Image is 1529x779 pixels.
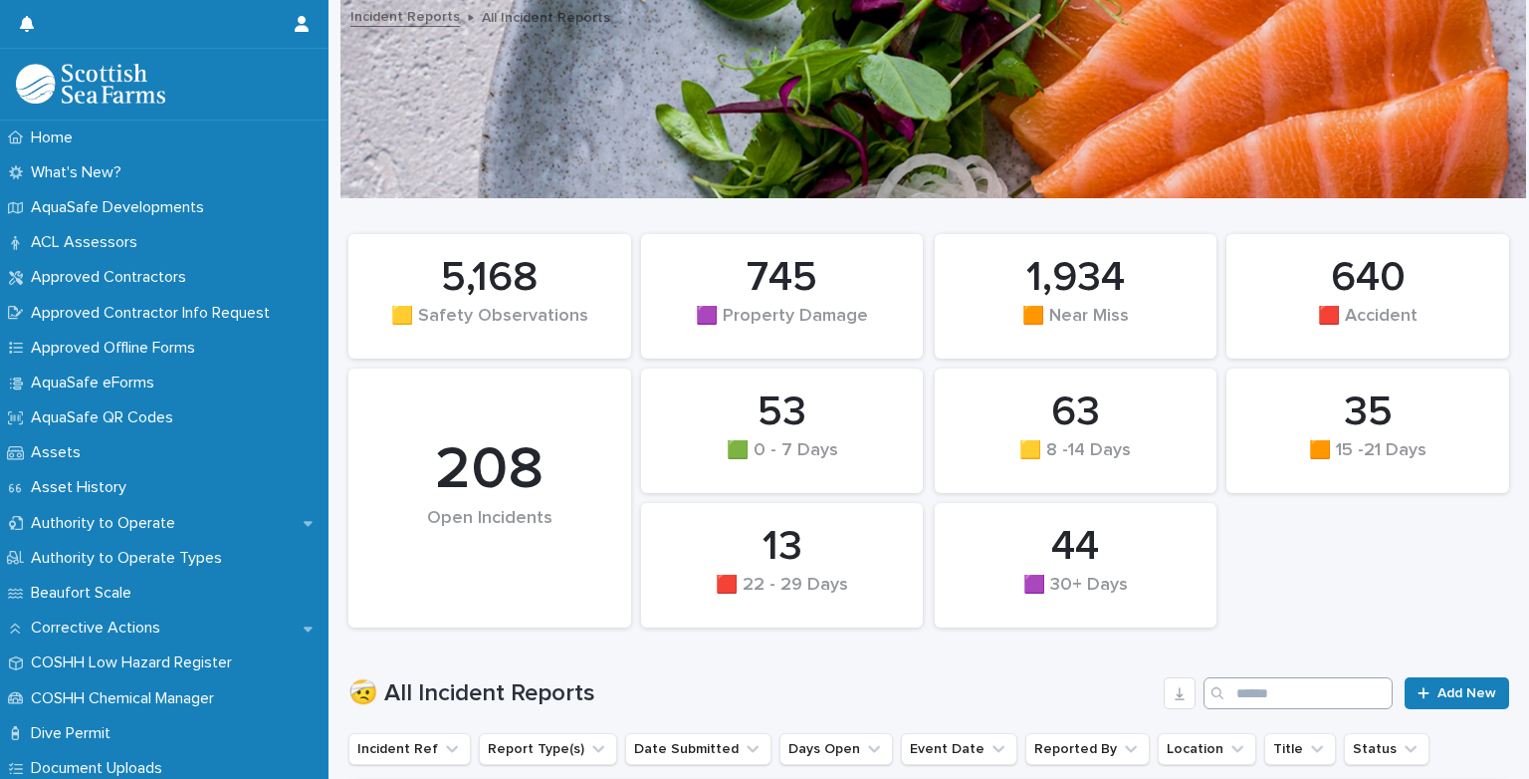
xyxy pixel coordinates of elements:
[23,129,89,147] p: Home
[16,64,165,104] img: bPIBxiqnSb2ggTQWdOVV
[23,268,202,287] p: Approved Contractors
[482,5,610,27] p: All Incident Reports
[23,233,153,252] p: ACL Assessors
[23,549,238,568] p: Authority to Operate Types
[23,653,248,672] p: COSHH Low Hazard Register
[969,388,1184,437] div: 63
[23,408,189,427] p: AquaSafe QR Codes
[348,679,1156,708] h1: 🤕 All Incident Reports
[23,304,286,323] p: Approved Contractor Info Request
[348,733,471,765] button: Incident Ref
[1437,686,1496,700] span: Add New
[23,724,126,743] p: Dive Permit
[675,440,890,482] div: 🟩 0 - 7 Days
[23,584,147,603] p: Beaufort Scale
[969,522,1184,572] div: 44
[969,253,1184,303] div: 1,934
[1405,677,1509,709] a: Add New
[1203,677,1393,709] input: Search
[23,443,97,462] p: Assets
[23,689,230,708] p: COSHH Chemical Manager
[675,575,890,617] div: 🟥 22 - 29 Days
[969,440,1184,482] div: 🟨 8 -14 Days
[901,733,1017,765] button: Event Date
[625,733,771,765] button: Date Submitted
[675,253,890,303] div: 745
[675,306,890,348] div: 🟪 Property Damage
[23,619,176,638] p: Corrective Actions
[1264,733,1336,765] button: Title
[1158,733,1256,765] button: Location
[382,434,597,506] div: 208
[23,163,137,182] p: What's New?
[382,508,597,571] div: Open Incidents
[23,339,211,358] p: Approved Offline Forms
[479,733,617,765] button: Report Type(s)
[382,306,597,348] div: 🟨 Safety Observations
[675,522,890,572] div: 13
[350,4,460,27] a: Incident Reports
[23,759,178,778] p: Document Uploads
[1260,306,1475,348] div: 🟥 Accident
[23,514,191,533] p: Authority to Operate
[1260,440,1475,482] div: 🟧 15 -21 Days
[1344,733,1429,765] button: Status
[23,198,220,217] p: AquaSafe Developments
[1025,733,1150,765] button: Reported By
[969,575,1184,617] div: 🟪 30+ Days
[969,306,1184,348] div: 🟧 Near Miss
[1260,388,1475,437] div: 35
[779,733,893,765] button: Days Open
[1260,253,1475,303] div: 640
[23,478,142,497] p: Asset History
[675,388,890,437] div: 53
[382,253,597,303] div: 5,168
[23,374,170,392] p: AquaSafe eForms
